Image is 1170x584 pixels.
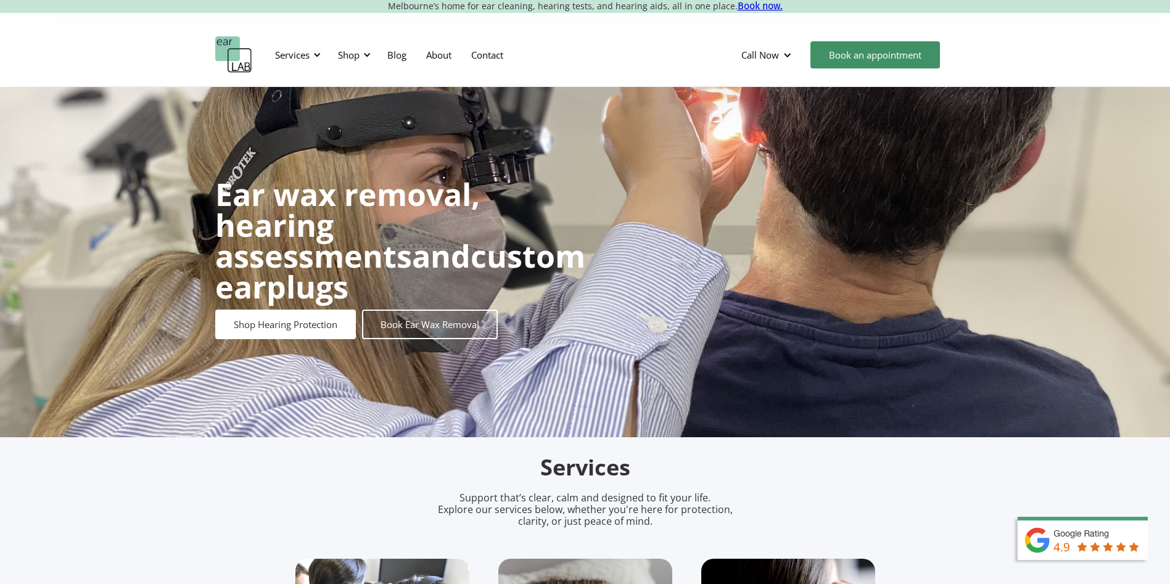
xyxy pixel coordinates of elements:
[215,310,356,339] a: Shop Hearing Protection
[215,173,480,277] strong: Ear wax removal, hearing assessments
[215,235,585,308] strong: custom earplugs
[461,37,513,73] a: Contact
[268,36,324,73] div: Services
[215,36,252,73] a: home
[338,49,360,61] div: Shop
[331,36,374,73] div: Shop
[215,179,585,302] h1: and
[416,37,461,73] a: About
[731,36,804,73] div: Call Now
[275,49,310,61] div: Services
[422,492,749,528] p: Support that’s clear, calm and designed to fit your life. Explore our services below, whether you...
[377,37,416,73] a: Blog
[741,49,779,61] div: Call Now
[810,41,940,68] a: Book an appointment
[295,453,875,482] h2: Services
[362,310,498,339] a: Book Ear Wax Removal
